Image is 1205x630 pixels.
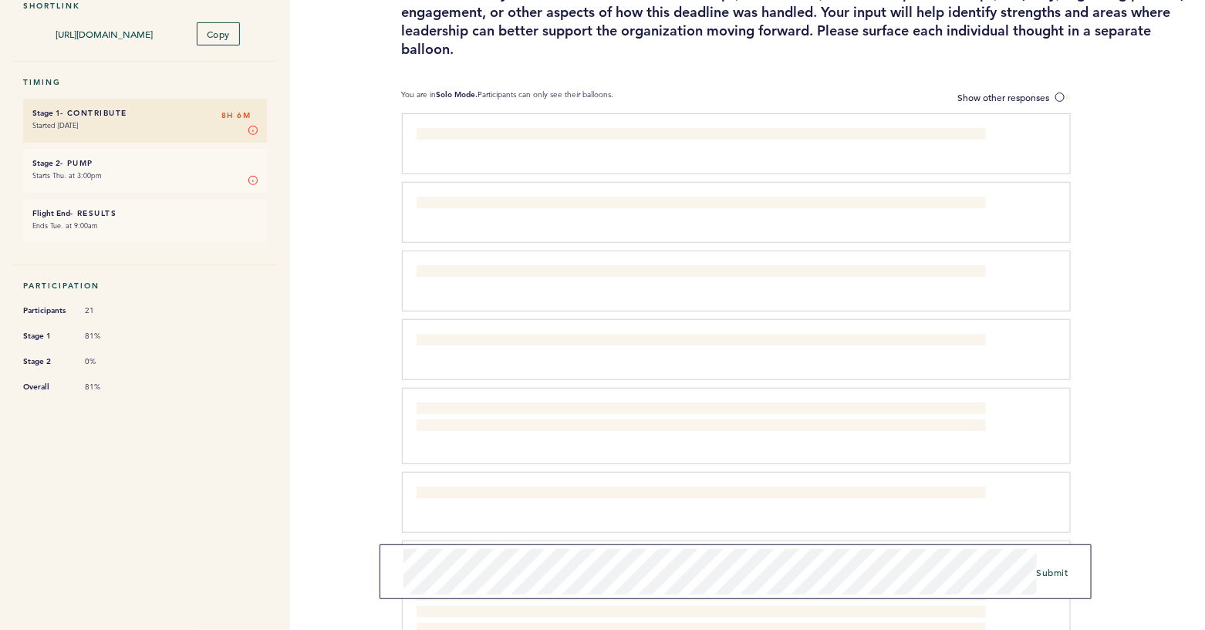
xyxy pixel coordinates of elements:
[32,221,98,231] time: Ends Tue. at 9:00am
[32,208,258,218] h6: - Results
[32,170,102,180] time: Starts Thu. at 3:00pm
[197,22,240,45] button: Copy
[23,328,69,344] span: Stage 1
[32,158,60,168] small: Stage 2
[23,77,267,87] h5: Timing
[23,303,69,318] span: Participants
[221,108,251,123] span: 8H 6M
[85,356,131,367] span: 0%
[417,267,599,279] span: Resources we were working from were solid
[957,91,1049,103] span: Show other responses
[23,1,267,11] h5: Shortlink
[1037,566,1068,578] span: Submit
[23,379,69,395] span: Overall
[417,404,981,432] span: We could have pursued our goal of winning in 2026-27 more actively by seeking out players with ot...
[207,28,230,40] span: Copy
[417,488,968,500] span: Felt more prepared this year than any other year. The Pro Workflow is in a good spot now and will...
[417,335,839,348] span: More time to work through surveys, especially when hitters and pitchers were included in same survey
[32,208,70,218] small: Flight End
[32,120,78,130] time: Started [DATE]
[437,89,478,99] b: Solo Mode.
[417,130,591,142] span: Collaborative exercise approach was great
[85,331,131,342] span: 81%
[32,108,60,118] small: Stage 1
[32,108,258,118] h6: - Contribute
[32,158,258,168] h6: - Pump
[85,305,131,316] span: 21
[417,198,605,211] span: Amount of prep work leading in was apparent
[23,281,267,291] h5: Participation
[402,89,614,106] p: You are in Participants can only see their balloons.
[23,354,69,369] span: Stage 2
[1037,564,1068,580] button: Submit
[85,382,131,392] span: 81%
